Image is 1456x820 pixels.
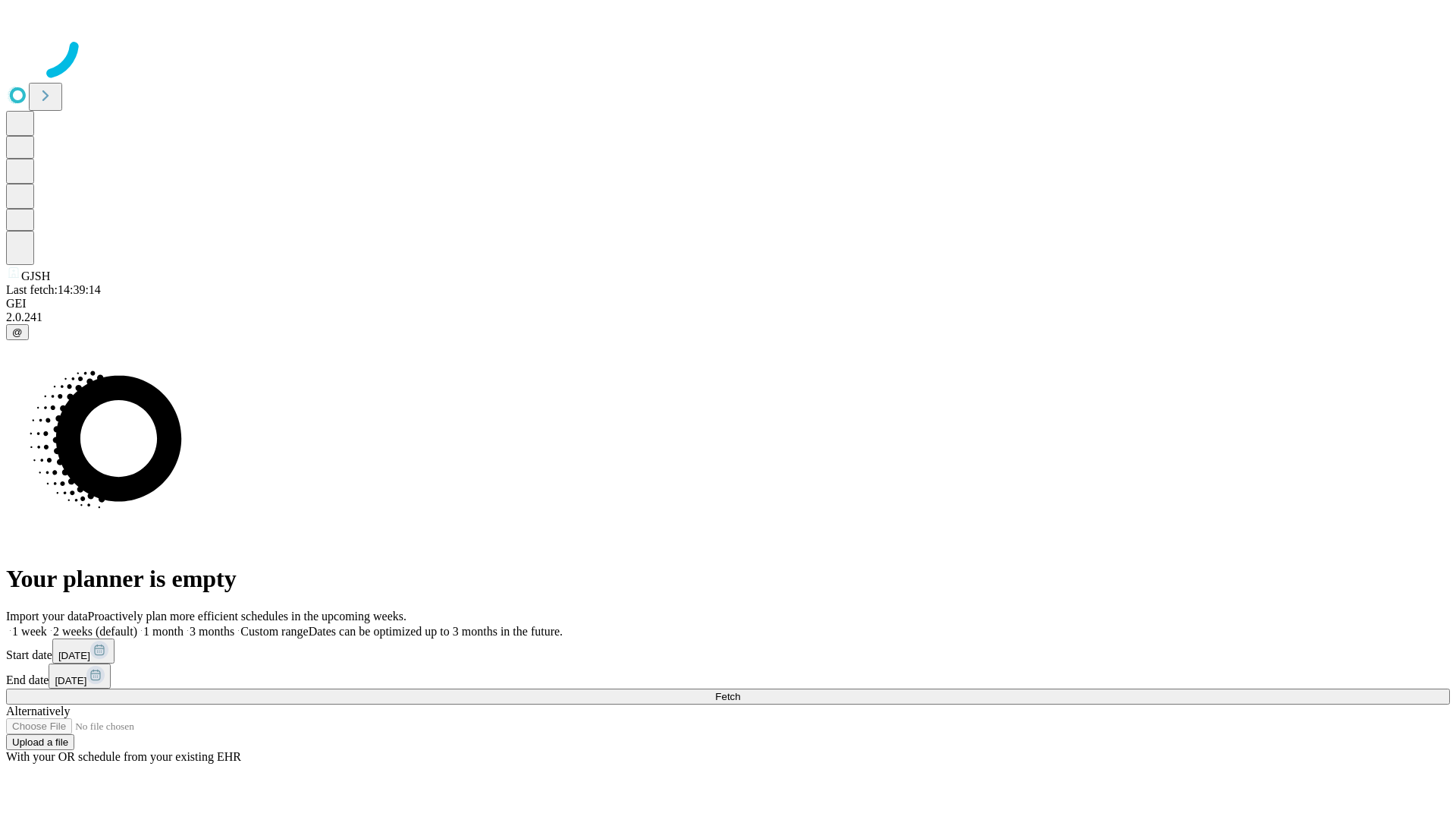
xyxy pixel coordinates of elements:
[6,324,29,340] button: @
[6,639,1450,664] div: Start date
[309,625,563,638] span: Dates can be optimized up to 3 months in the future.
[715,691,740,702] span: Fetch
[240,625,308,638] span: Custom range
[21,270,50,282] span: GJSH
[6,610,88,623] span: Import your data
[52,639,115,664] button: [DATE]
[6,283,101,296] span: Last fetch: 14:39:14
[190,625,234,638] span: 3 months
[88,610,406,623] span: Proactively plan more efficient schedules in the upcoming weeks.
[6,297,1450,311] div: GEI
[53,625,137,638] span: 2 weeks (default)
[55,675,86,686] span: [DATE]
[6,734,74,750] button: Upload a file
[6,311,1450,324] div: 2.0.241
[12,326,23,338] span: @
[12,625,47,638] span: 1 week
[143,625,184,638] span: 1 month
[49,664,111,689] button: [DATE]
[58,650,90,661] span: [DATE]
[6,705,70,717] span: Alternatively
[6,750,241,763] span: With your OR schedule from your existing EHR
[6,689,1450,705] button: Fetch
[6,664,1450,689] div: End date
[6,565,1450,593] h1: Your planner is empty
